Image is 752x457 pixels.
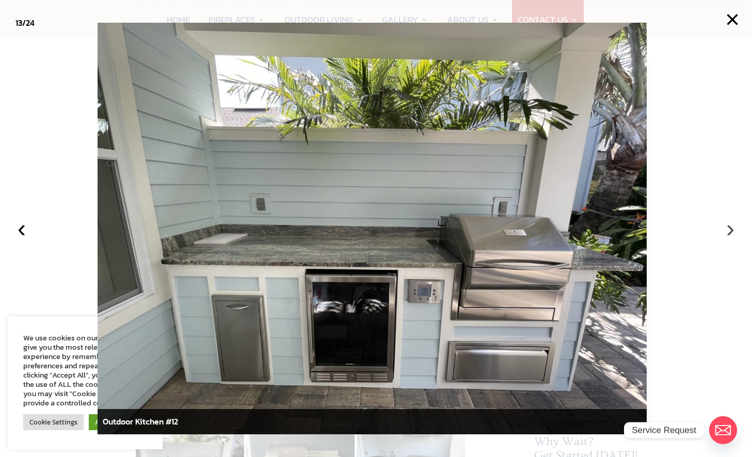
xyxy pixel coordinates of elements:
button: › [719,217,742,240]
div: / [15,15,35,30]
div: We use cookies on our website to give you the most relevant experience by remembering your prefer... [23,333,147,407]
button: ‹ [10,217,33,240]
a: Cookie Settings [23,414,84,430]
a: Email [709,416,737,444]
a: Accept All [89,414,132,430]
div: Outdoor Kitchen #12 [98,409,646,434]
span: 24 [26,17,35,29]
span: 13 [15,17,22,29]
img: outdoorkitchen3-1-scaled.jpg [98,23,646,434]
button: × [721,8,744,31]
